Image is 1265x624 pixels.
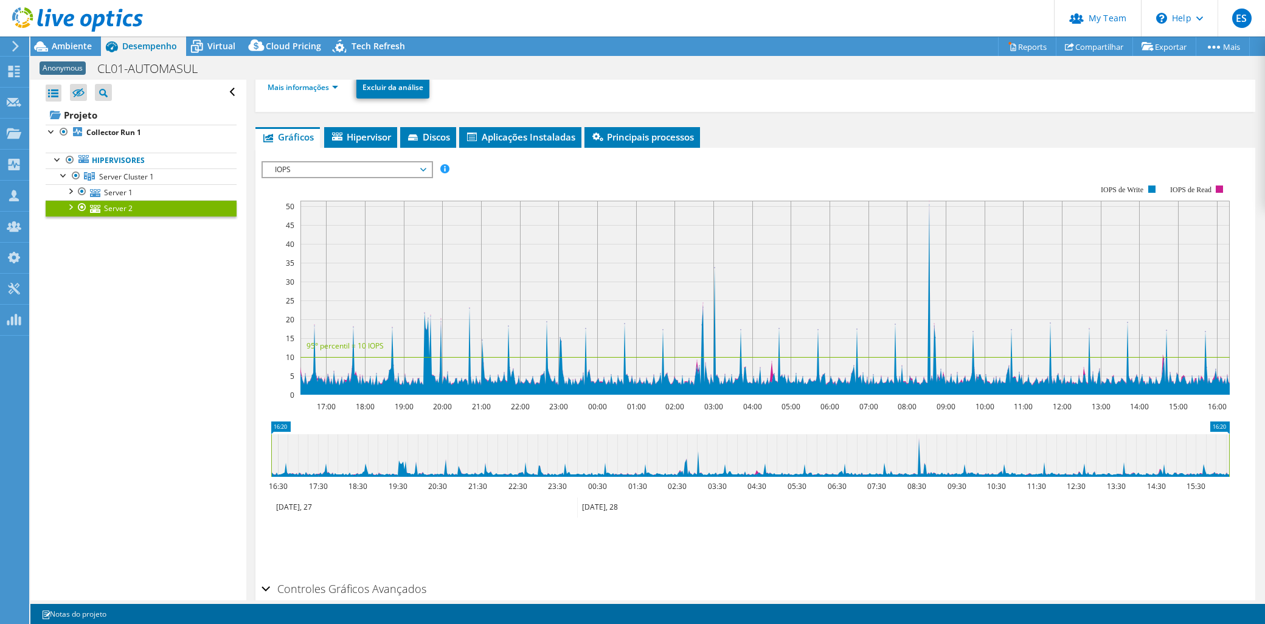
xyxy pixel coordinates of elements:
[122,40,177,52] span: Desempenho
[628,481,647,491] text: 01:30
[588,401,607,412] text: 00:00
[395,401,414,412] text: 19:00
[290,371,294,381] text: 5
[987,481,1006,491] text: 10:30
[998,37,1056,56] a: Reports
[708,481,727,491] text: 03:30
[548,481,567,491] text: 23:30
[1053,401,1072,412] text: 12:00
[511,401,530,412] text: 22:00
[309,481,328,491] text: 17:30
[33,606,115,622] a: Notas do projeto
[627,401,646,412] text: 01:00
[465,131,575,143] span: Aplicações Instaladas
[266,40,321,52] span: Cloud Pricing
[1107,481,1126,491] text: 13:30
[286,277,294,287] text: 30
[46,200,237,216] a: Server 2
[782,401,800,412] text: 05:00
[389,481,407,491] text: 19:30
[46,184,237,200] a: Server 1
[1130,401,1149,412] text: 14:00
[356,401,375,412] text: 18:00
[743,401,762,412] text: 04:00
[907,481,926,491] text: 08:30
[262,577,426,601] h2: Controles Gráficos Avançados
[86,127,141,137] b: Collector Run 1
[433,401,452,412] text: 20:00
[820,401,839,412] text: 06:00
[99,172,154,182] span: Server Cluster 1
[588,481,607,491] text: 00:30
[668,481,687,491] text: 02:30
[286,296,294,306] text: 25
[468,481,487,491] text: 21:30
[307,341,384,351] text: 95° percentil = 10 IOPS
[472,401,491,412] text: 21:00
[788,481,806,491] text: 05:30
[428,481,447,491] text: 20:30
[290,390,294,400] text: 0
[269,481,288,491] text: 16:30
[317,401,336,412] text: 17:00
[508,481,527,491] text: 22:30
[948,481,966,491] text: 09:30
[207,40,235,52] span: Virtual
[1196,37,1250,56] a: Mais
[286,352,294,362] text: 10
[40,61,86,75] span: Anonymous
[704,401,723,412] text: 03:00
[1187,481,1205,491] text: 15:30
[1056,37,1133,56] a: Compartilhar
[348,481,367,491] text: 18:30
[1208,401,1227,412] text: 16:00
[46,153,237,168] a: Hipervisores
[1147,481,1166,491] text: 14:30
[1092,401,1111,412] text: 13:00
[269,162,425,177] span: IOPS
[286,201,294,212] text: 50
[286,239,294,249] text: 40
[976,401,994,412] text: 10:00
[1132,37,1196,56] a: Exportar
[665,401,684,412] text: 02:00
[52,40,92,52] span: Ambiente
[286,258,294,268] text: 35
[1101,185,1143,194] text: IOPS de Write
[268,82,338,92] a: Mais informações
[1169,401,1188,412] text: 15:00
[46,168,237,184] a: Server Cluster 1
[286,314,294,325] text: 20
[747,481,766,491] text: 04:30
[1027,481,1046,491] text: 11:30
[46,105,237,125] a: Projeto
[1170,185,1211,194] text: IOPS de Read
[591,131,694,143] span: Principais processos
[356,77,429,99] a: Excluir da análise
[1156,13,1167,24] svg: \n
[867,481,886,491] text: 07:30
[286,220,294,231] text: 45
[828,481,847,491] text: 06:30
[352,40,405,52] span: Tech Refresh
[859,401,878,412] text: 07:00
[92,62,217,75] h1: CL01-AUTOMASUL
[1232,9,1252,28] span: ES
[937,401,955,412] text: 09:00
[286,333,294,344] text: 15
[898,401,917,412] text: 08:00
[1067,481,1086,491] text: 12:30
[262,131,314,143] span: Gráficos
[549,401,568,412] text: 23:00
[46,125,237,140] a: Collector Run 1
[330,131,391,143] span: Hipervisor
[1014,401,1033,412] text: 11:00
[406,131,450,143] span: Discos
